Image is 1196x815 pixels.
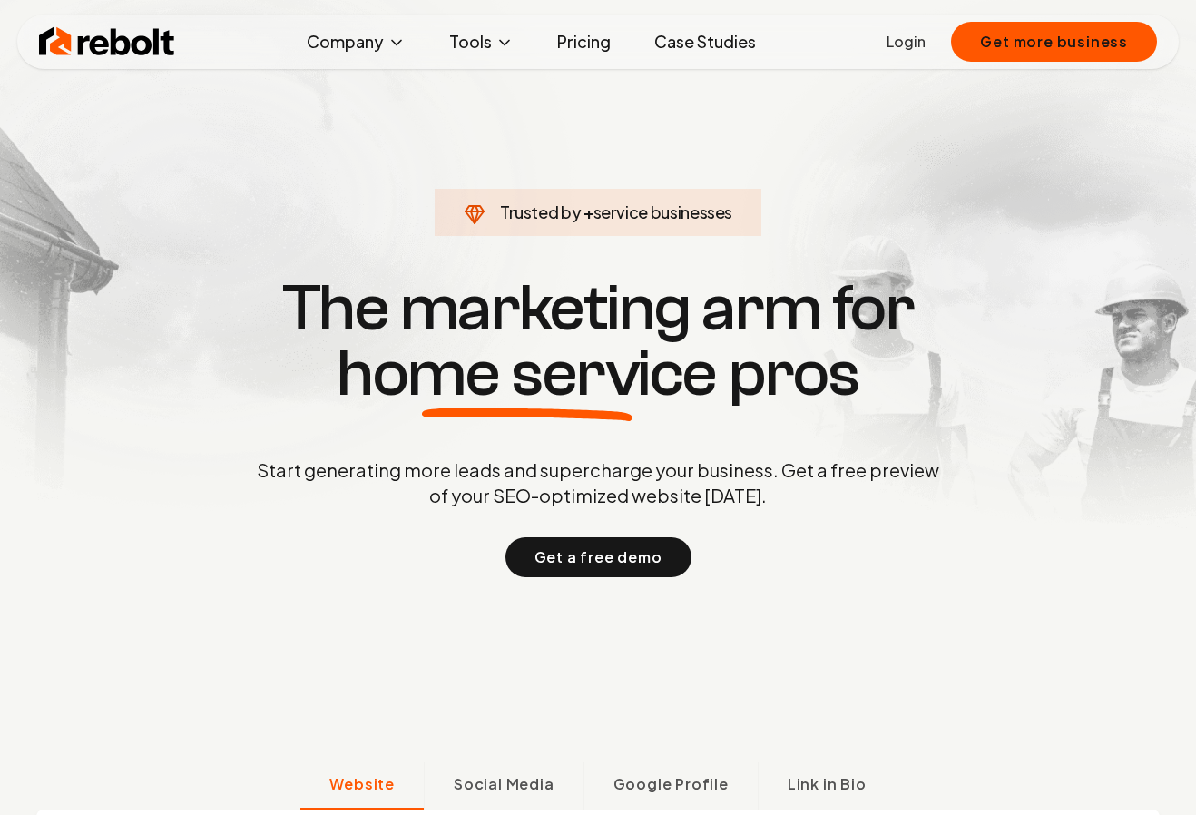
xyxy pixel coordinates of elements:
[788,773,867,795] span: Link in Bio
[500,201,581,222] span: Trusted by
[505,537,691,577] button: Get a free demo
[543,24,625,60] a: Pricing
[39,24,175,60] img: Rebolt Logo
[435,24,528,60] button: Tools
[292,24,420,60] button: Company
[640,24,770,60] a: Case Studies
[951,22,1157,62] button: Get more business
[300,762,424,810] button: Website
[454,773,554,795] span: Social Media
[162,276,1034,407] h1: The marketing arm for pros
[329,773,395,795] span: Website
[337,341,717,407] span: home service
[593,201,733,222] span: service businesses
[613,773,729,795] span: Google Profile
[424,762,583,810] button: Social Media
[583,762,758,810] button: Google Profile
[253,457,943,508] p: Start generating more leads and supercharge your business. Get a free preview of your SEO-optimiz...
[758,762,896,810] button: Link in Bio
[583,201,593,222] span: +
[887,31,926,53] a: Login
